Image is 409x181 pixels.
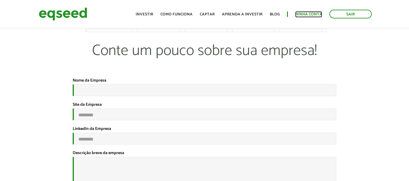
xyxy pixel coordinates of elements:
a: Sair [329,10,372,18]
label: LinkedIn da Empresa [73,127,111,131]
img: EqSeed [39,6,87,22]
a: Investir [136,12,153,16]
a: Aprenda a investir [222,12,262,16]
a: Captar [200,12,215,16]
label: Nome da Empresa [73,79,106,83]
p: Conte um pouco sobre sua empresa! [86,42,323,78]
a: Minha conta [295,12,322,16]
label: Descrição breve da empresa [73,151,124,155]
label: Site da Empresa [73,103,102,107]
a: Como funciona [160,12,193,16]
a: Blog [270,12,280,16]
